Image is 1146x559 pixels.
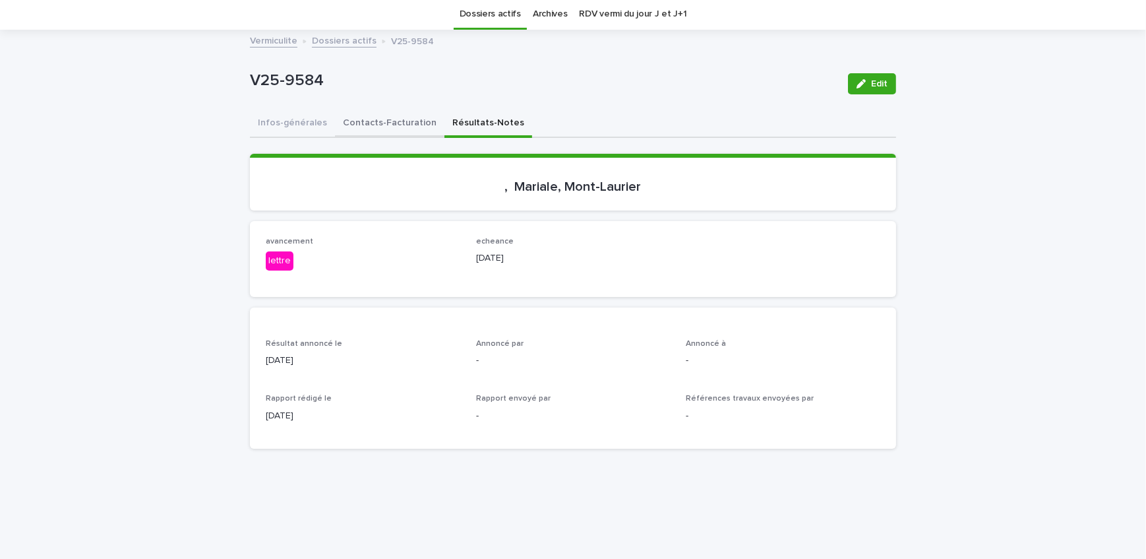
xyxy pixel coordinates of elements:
[335,110,444,138] button: Contacts-Facturation
[266,251,293,271] div: lettre
[250,71,837,90] p: V25-9584
[250,110,335,138] button: Infos-générales
[312,32,377,48] a: Dossiers actifs
[476,354,671,368] p: -
[250,32,297,48] a: Vermiculite
[266,340,342,348] span: Résultat annoncé le
[476,409,671,423] p: -
[848,73,896,94] button: Edit
[476,251,671,265] p: [DATE]
[391,33,434,48] p: V25-9584
[476,238,514,246] span: echeance
[686,340,726,348] span: Annoncé à
[686,354,880,368] p: -
[266,238,313,246] span: avancement
[686,409,880,423] p: -
[266,395,332,403] span: Rapport rédigé le
[871,79,888,88] span: Edit
[444,110,532,138] button: Résultats-Notes
[476,340,524,348] span: Annoncé par
[686,395,814,403] span: Références travaux envoyées par
[266,354,460,368] p: [DATE]
[266,409,460,423] p: [DATE]
[266,179,880,195] p: , Mariale, Mont-Laurier
[476,395,551,403] span: Rapport envoyé par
